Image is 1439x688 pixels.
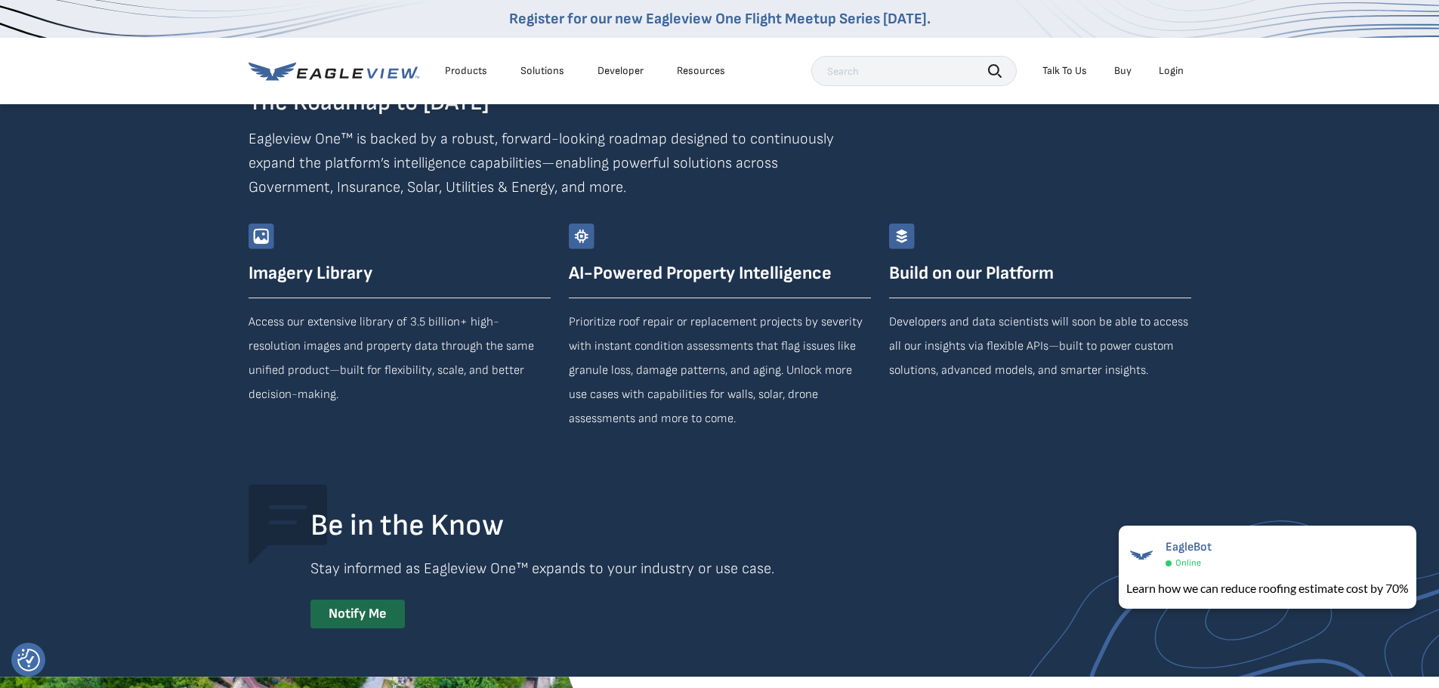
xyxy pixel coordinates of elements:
[310,507,1191,545] div: Be in the Know
[598,64,644,78] a: Developer
[569,224,594,249] img: Group-9744-3.svg
[249,91,1191,115] h2: The Roadmap to [DATE]
[310,600,405,629] div: Notify Me
[569,261,871,285] h3: AI-Powered Property Intelligence
[889,261,1191,285] h3: Build on our Platform
[1114,64,1132,78] a: Buy
[17,649,40,671] button: Consent Preferences
[520,64,564,78] div: Solutions
[249,261,551,285] h3: Imagery Library
[310,557,915,581] p: Stay informed as Eagleview One™ expands to your industry or use case.
[445,64,487,78] div: Products
[677,64,725,78] div: Resources
[249,127,853,199] p: Eagleview One™ is backed by a robust, forward-looking roadmap designed to continuously expand the...
[1159,64,1184,78] div: Login
[889,224,915,249] img: Group-9744-4.svg
[1126,579,1409,597] div: Learn how we can reduce roofing estimate cost by 70%
[249,224,274,249] img: Group-9744-2.svg
[249,310,551,407] p: Access our extensive library of 3.5 billion+ high-resolution images and property data through the...
[17,649,40,671] img: Revisit consent button
[1166,540,1212,554] span: EagleBot
[509,10,931,28] a: Register for our new Eagleview One Flight Meetup Series [DATE].
[1042,64,1087,78] div: Talk To Us
[811,56,1017,86] input: Search
[1126,540,1156,570] img: EagleBot
[889,310,1191,383] p: Developers and data scientists will soon be able to access all our insights via flexible APIs—bui...
[569,310,871,431] p: Prioritize roof repair or replacement projects by severity with instant condition assessments tha...
[1175,557,1201,569] span: Online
